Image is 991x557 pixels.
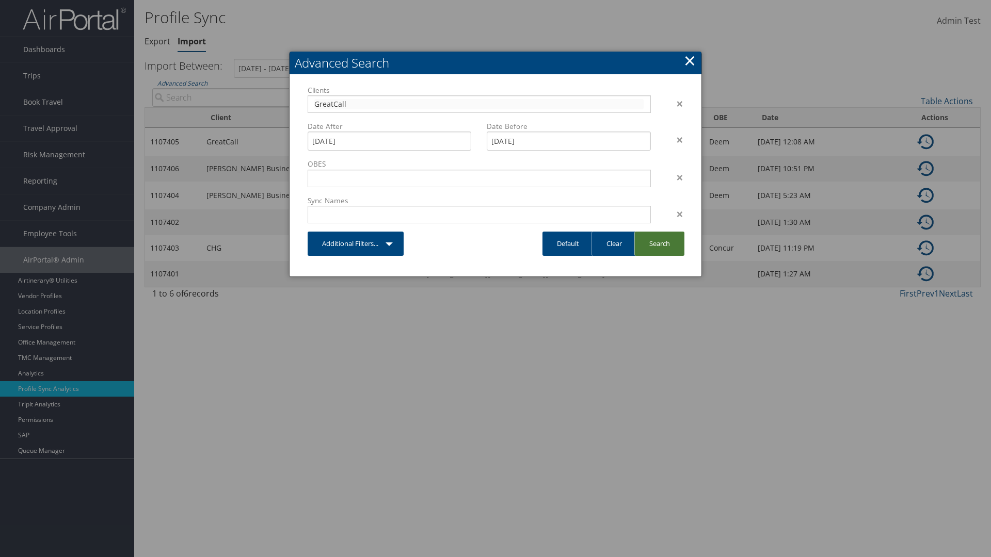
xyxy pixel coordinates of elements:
a: Search [634,232,684,256]
label: OBES [308,159,651,169]
label: Sync Names [308,195,651,206]
div: × [659,208,691,220]
a: Close [684,50,696,71]
a: Default [542,232,594,256]
h2: Advanced Search [290,52,701,74]
a: Clear [592,232,636,256]
label: Date After [308,121,471,132]
div: × [659,97,691,110]
label: Clients [308,85,651,95]
a: Additional Filters... [308,232,404,256]
div: × [659,134,691,146]
div: × [659,171,691,184]
label: Date Before [487,121,650,132]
